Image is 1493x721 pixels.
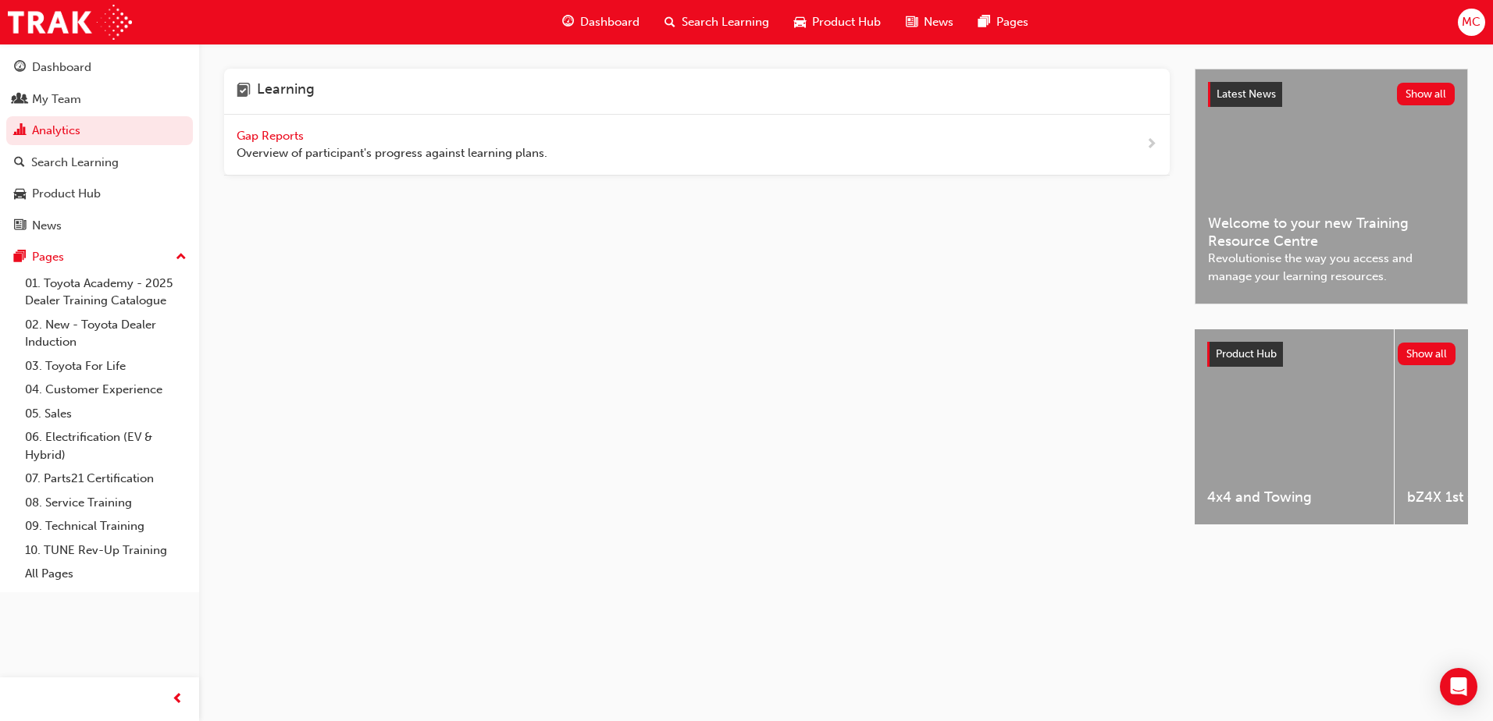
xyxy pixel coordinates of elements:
span: search-icon [14,156,25,170]
a: news-iconNews [893,6,966,38]
span: Welcome to your new Training Resource Centre [1208,215,1455,250]
div: Open Intercom Messenger [1440,668,1477,705]
a: Product Hub [6,179,193,208]
button: DashboardMy TeamAnalyticsSearch LearningProduct HubNews [6,50,193,243]
span: Latest News [1217,87,1276,101]
span: pages-icon [978,12,990,32]
button: Pages [6,243,193,272]
span: Dashboard [580,13,640,31]
span: car-icon [794,12,806,32]
a: 08. Service Training [19,491,193,515]
a: All Pages [19,562,193,586]
div: My Team [32,91,81,108]
a: News [6,211,193,240]
a: Dashboard [6,53,193,82]
span: Revolutionise the way you access and manage your learning resources. [1208,250,1455,285]
div: News [32,217,62,235]
span: Pages [996,13,1028,31]
span: guage-icon [14,61,26,75]
a: Latest NewsShow allWelcome to your new Training Resource CentreRevolutionise the way you access a... [1195,69,1468,304]
span: Overview of participant's progress against learning plans. [237,144,547,162]
a: Analytics [6,116,193,145]
img: Trak [8,5,132,40]
span: 4x4 and Towing [1207,488,1381,506]
a: 05. Sales [19,402,193,426]
span: people-icon [14,93,26,107]
span: news-icon [14,219,26,233]
span: search-icon [665,12,675,32]
div: Product Hub [32,185,101,203]
span: chart-icon [14,124,26,138]
a: 06. Electrification (EV & Hybrid) [19,425,193,467]
a: Search Learning [6,148,193,177]
div: Pages [32,248,64,266]
span: car-icon [14,187,26,201]
span: Gap Reports [237,129,307,143]
h4: Learning [257,81,315,101]
div: Search Learning [31,154,119,172]
span: pages-icon [14,250,26,265]
span: Product Hub [1216,347,1277,360]
a: 04. Customer Experience [19,378,193,402]
span: next-icon [1146,135,1157,154]
a: guage-iconDashboard [550,6,652,38]
a: My Team [6,85,193,114]
button: MC [1458,9,1485,36]
span: Search Learning [682,13,769,31]
a: car-iconProduct Hub [782,6,893,38]
button: Show all [1398,343,1456,365]
a: Latest NewsShow all [1208,82,1455,107]
span: Product Hub [812,13,881,31]
span: News [924,13,953,31]
span: news-icon [906,12,918,32]
button: Show all [1397,83,1456,105]
a: Product HubShow all [1207,342,1456,367]
span: prev-icon [172,690,184,709]
a: 07. Parts21 Certification [19,467,193,491]
a: 10. TUNE Rev-Up Training [19,538,193,563]
a: 09. Technical Training [19,514,193,538]
span: up-icon [176,247,187,268]
a: 01. Toyota Academy - 2025 Dealer Training Catalogue [19,272,193,313]
a: 4x4 and Towing [1195,329,1394,524]
a: 03. Toyota For Life [19,354,193,378]
div: Dashboard [32,59,91,76]
a: search-iconSearch Learning [652,6,782,38]
a: pages-iconPages [966,6,1041,38]
span: guage-icon [562,12,574,32]
span: MC [1462,13,1481,31]
a: 02. New - Toyota Dealer Induction [19,313,193,354]
a: Gap Reports Overview of participant's progress against learning plans.next-icon [224,115,1170,176]
span: learning-icon [237,81,251,101]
